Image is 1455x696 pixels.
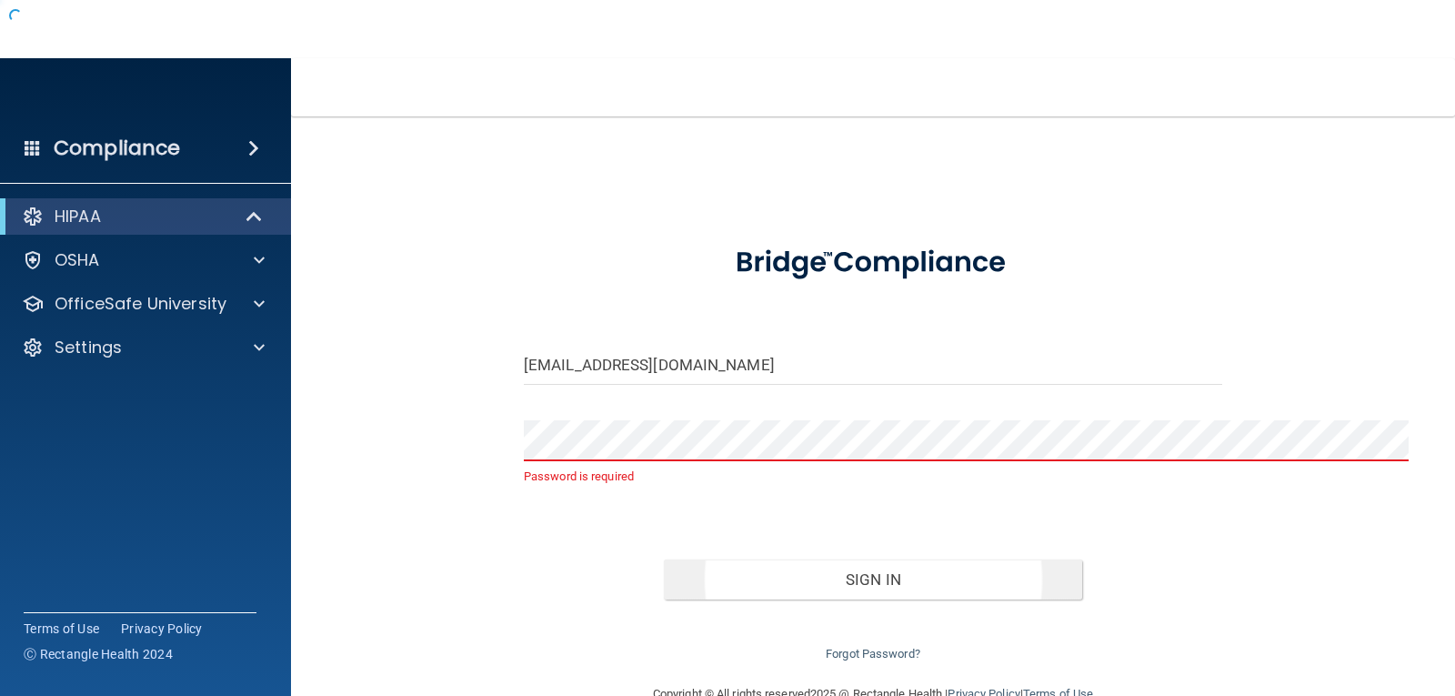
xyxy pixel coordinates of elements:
[22,293,265,315] a: OfficeSafe University
[524,344,1222,385] input: Email
[54,136,180,161] h4: Compliance
[24,620,99,638] a: Terms of Use
[121,620,203,638] a: Privacy Policy
[55,206,101,227] p: HIPAA
[524,466,1222,488] p: Password is required
[55,249,100,271] p: OSHA
[1140,567,1433,640] iframe: Drift Widget Chat Controller
[22,206,264,227] a: HIPAA
[22,337,265,358] a: Settings
[664,560,1083,600] button: Sign In
[826,647,920,661] a: Forgot Password?
[55,293,226,315] p: OfficeSafe University
[706,226,1041,300] img: bridge_compliance_login_screen.278c3ca4.svg
[55,337,122,358] p: Settings
[24,645,173,663] span: Ⓒ Rectangle Health 2024
[22,77,269,114] img: PMB logo
[22,249,265,271] a: OSHA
